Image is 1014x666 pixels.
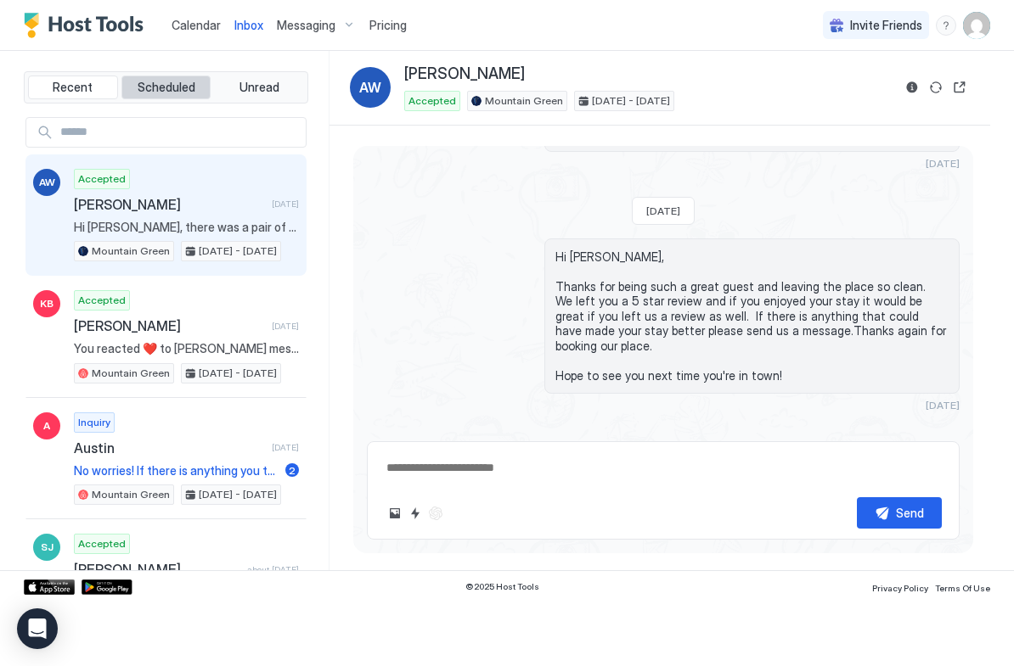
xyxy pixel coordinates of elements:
[857,497,942,529] button: Send
[385,503,405,523] button: Upload image
[405,503,425,523] button: Quick reply
[82,579,132,595] a: Google Play Store
[199,366,277,381] span: [DATE] - [DATE]
[239,80,279,95] span: Unread
[43,418,50,434] span: A
[24,579,75,595] a: App Store
[121,76,211,99] button: Scheduled
[926,399,960,411] span: [DATE]
[53,80,93,95] span: Recent
[465,581,539,592] span: © 2025 Host Tools
[40,296,54,311] span: KB
[172,18,221,32] span: Calendar
[74,317,265,334] span: [PERSON_NAME]
[896,504,924,522] div: Send
[272,199,299,210] span: [DATE]
[485,93,563,109] span: Mountain Green
[54,118,306,147] input: Input Field
[92,243,170,259] span: Mountain Green
[214,76,304,99] button: Unread
[935,578,990,596] a: Terms Of Use
[872,583,928,593] span: Privacy Policy
[935,583,990,593] span: Terms Of Use
[74,341,299,356] span: You reacted ❤️ to [PERSON_NAME] message “Yes!:) Just did it for you:)”
[17,608,58,649] div: Open Intercom Messenger
[277,18,335,33] span: Messaging
[408,93,456,109] span: Accepted
[592,93,670,109] span: [DATE] - [DATE]
[949,77,970,98] button: Open reservation
[78,415,110,430] span: Inquiry
[78,171,126,187] span: Accepted
[926,77,946,98] button: Sync reservation
[850,18,922,33] span: Invite Friends
[272,321,299,332] span: [DATE]
[74,196,265,213] span: [PERSON_NAME]
[138,80,195,95] span: Scheduled
[359,77,381,98] span: AW
[78,293,126,308] span: Accepted
[28,76,118,99] button: Recent
[555,249,949,383] span: Hi [PERSON_NAME], Thanks for being such a great guest and leaving the place so clean. We left you...
[902,77,922,98] button: Reservation information
[646,204,680,217] span: [DATE]
[272,442,299,453] span: [DATE]
[92,487,170,502] span: Mountain Green
[92,366,170,381] span: Mountain Green
[234,16,263,34] a: Inbox
[936,15,956,36] div: menu
[78,536,126,551] span: Accepted
[872,578,928,596] a: Privacy Policy
[24,71,308,104] div: tab-group
[247,564,299,575] span: about [DATE]
[926,157,960,170] span: [DATE]
[74,439,265,456] span: Austin
[74,561,240,578] span: [PERSON_NAME]
[289,464,296,477] span: 2
[39,175,55,190] span: AW
[74,220,299,235] span: Hi [PERSON_NAME], there was a pair of glasses in the kitchen. Do those to belong to anyone in you...
[74,463,279,479] span: No worries! If there is anything you think of that seems to make a difference I'm always looking ...
[172,16,221,34] a: Calendar
[24,13,151,38] a: Host Tools Logo
[963,12,990,39] div: User profile
[234,18,263,32] span: Inbox
[199,243,277,259] span: [DATE] - [DATE]
[369,18,407,33] span: Pricing
[41,540,54,555] span: SJ
[404,64,525,84] span: [PERSON_NAME]
[199,487,277,502] span: [DATE] - [DATE]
